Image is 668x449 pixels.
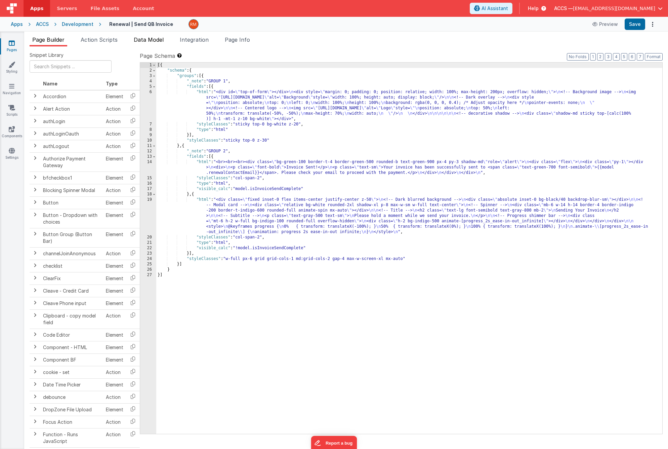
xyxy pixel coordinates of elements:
[40,115,103,127] td: authLogin
[629,53,635,61] button: 6
[40,297,103,309] td: Cleave Phone input
[180,36,209,43] span: Integration
[189,20,198,29] img: 1e10b08f9103151d1000344c2f9be56b
[140,246,156,251] div: 22
[103,184,126,196] td: Action
[140,138,156,143] div: 10
[30,52,64,59] span: Snippet Library
[140,186,156,192] div: 17
[40,353,103,366] td: Component BF
[140,235,156,240] div: 20
[140,52,175,60] span: Page Schema
[103,152,126,172] td: Element
[30,60,112,73] input: Search Snippets ...
[103,353,126,366] td: Element
[103,272,126,285] td: Element
[81,36,118,43] span: Action Scripts
[140,68,156,73] div: 2
[103,416,126,428] td: Action
[40,272,103,285] td: ClearFix
[140,122,156,127] div: 7
[140,149,156,154] div: 12
[40,172,103,184] td: bfcheckbox1
[140,240,156,246] div: 21
[40,196,103,209] td: Button
[40,184,103,196] td: Blocking Spinner Modal
[645,53,663,61] button: Format
[648,20,657,29] button: Options
[40,391,103,403] td: debounce
[103,428,126,447] td: Action
[40,428,103,447] td: Function - Runs JavaScript
[605,53,612,61] button: 3
[637,53,643,61] button: 7
[40,247,103,260] td: channelJoinAnonymous
[103,366,126,378] td: Action
[225,36,250,43] span: Page Info
[528,5,539,12] span: Help
[140,79,156,84] div: 4
[140,89,156,122] div: 6
[140,143,156,149] div: 11
[103,209,126,228] td: Element
[103,391,126,403] td: Action
[554,5,573,12] span: ACCS —
[573,5,655,12] span: [EMAIL_ADDRESS][DOMAIN_NAME]
[140,154,156,159] div: 13
[40,285,103,297] td: Cleave - Credit Card
[103,309,126,329] td: Action
[134,36,164,43] span: Data Model
[40,416,103,428] td: Focus Action
[103,172,126,184] td: Element
[140,84,156,89] div: 5
[140,192,156,197] div: 18
[140,127,156,133] div: 8
[621,53,627,61] button: 5
[40,209,103,228] td: Button - Dropdown with choices
[40,127,103,140] td: authLoginOauth
[567,53,589,61] button: No Folds
[40,341,103,353] td: Component - HTML
[40,378,103,391] td: Date Time Picker
[140,256,156,262] div: 24
[103,378,126,391] td: Element
[40,403,103,416] td: DropZone File Upload
[40,329,103,341] td: Code Editor
[109,22,173,27] h4: Renewal | Send QB Invoice
[57,5,77,12] span: Servers
[103,260,126,272] td: Element
[103,285,126,297] td: Element
[103,329,126,341] td: Element
[103,115,126,127] td: Action
[103,403,126,416] td: Element
[140,262,156,267] div: 25
[40,152,103,172] td: Authorize Payment Gateway
[140,181,156,186] div: 16
[106,81,118,86] span: Type
[40,90,103,103] td: Accordion
[103,341,126,353] td: Element
[40,228,103,247] td: Button Group (Button Bar)
[103,127,126,140] td: Action
[140,272,156,278] div: 27
[140,267,156,272] div: 26
[140,159,156,176] div: 14
[140,63,156,68] div: 1
[91,5,120,12] span: File Assets
[103,297,126,309] td: Element
[103,90,126,103] td: Element
[554,5,663,12] button: ACCS — [EMAIL_ADDRESS][DOMAIN_NAME]
[470,3,512,14] button: AI Assistant
[140,73,156,79] div: 3
[482,5,508,12] span: AI Assistant
[597,53,603,61] button: 2
[625,18,645,30] button: Save
[40,260,103,272] td: checklist
[140,251,156,256] div: 23
[588,19,622,30] button: Preview
[103,228,126,247] td: Element
[103,196,126,209] td: Element
[11,21,23,28] div: Apps
[43,81,57,86] span: Name
[40,140,103,152] td: authLogout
